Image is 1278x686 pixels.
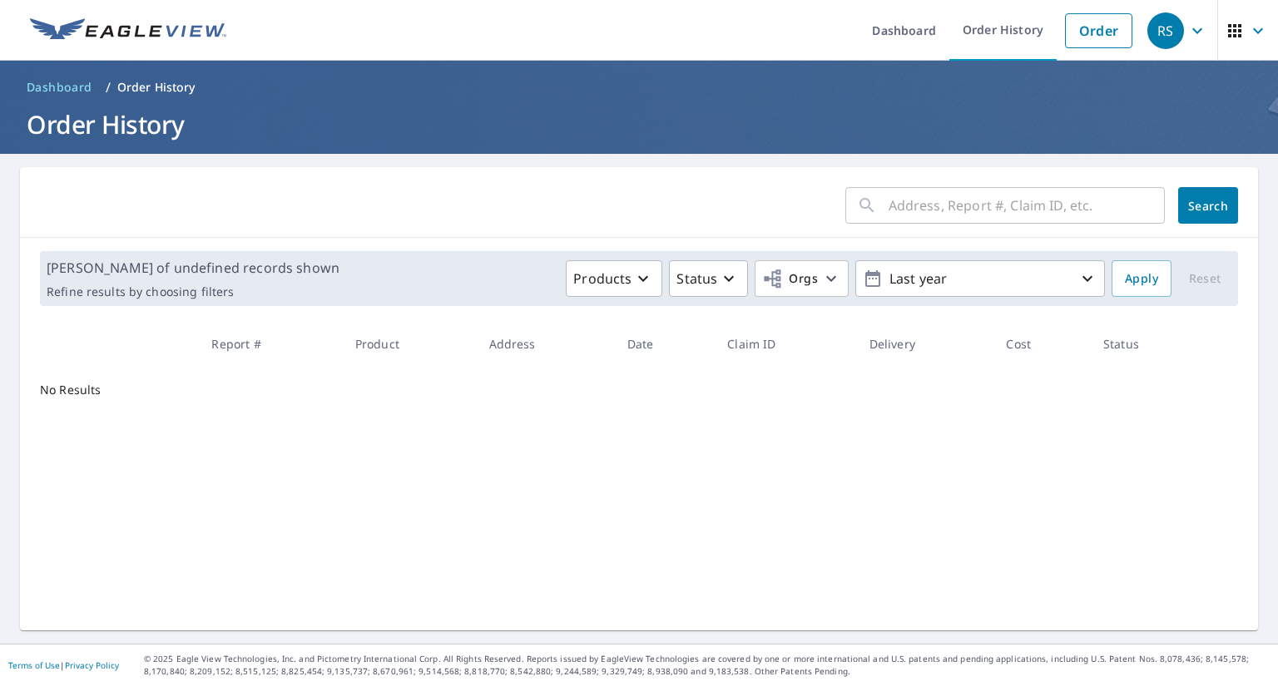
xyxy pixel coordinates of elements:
[1191,198,1225,214] span: Search
[676,269,717,289] p: Status
[889,182,1165,229] input: Address, Report #, Claim ID, etc.
[883,264,1077,294] p: Last year
[669,260,748,297] button: Status
[476,319,614,368] th: Address
[30,18,226,43] img: EV Logo
[566,260,662,297] button: Products
[755,260,849,297] button: Orgs
[106,77,111,97] li: /
[65,659,119,671] a: Privacy Policy
[342,319,476,368] th: Product
[27,79,92,96] span: Dashboard
[993,319,1089,368] th: Cost
[856,319,993,368] th: Delivery
[1147,12,1184,49] div: RS
[117,79,196,96] p: Order History
[8,659,60,671] a: Terms of Use
[1065,13,1132,48] a: Order
[855,260,1105,297] button: Last year
[1125,269,1158,289] span: Apply
[20,74,1258,101] nav: breadcrumb
[47,258,339,278] p: [PERSON_NAME] of undefined records shown
[47,284,339,299] p: Refine results by choosing filters
[573,269,632,289] p: Products
[8,660,119,670] p: |
[144,653,1270,678] p: © 2025 Eagle View Technologies, Inc. and Pictometry International Corp. All Rights Reserved. Repo...
[198,319,341,368] th: Report #
[762,269,818,289] span: Orgs
[614,319,714,368] th: Date
[714,319,855,368] th: Claim ID
[1090,319,1208,368] th: Status
[1178,187,1238,224] button: Search
[1112,260,1171,297] button: Apply
[20,107,1258,141] h1: Order History
[20,368,198,412] td: No Results
[20,74,99,101] a: Dashboard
